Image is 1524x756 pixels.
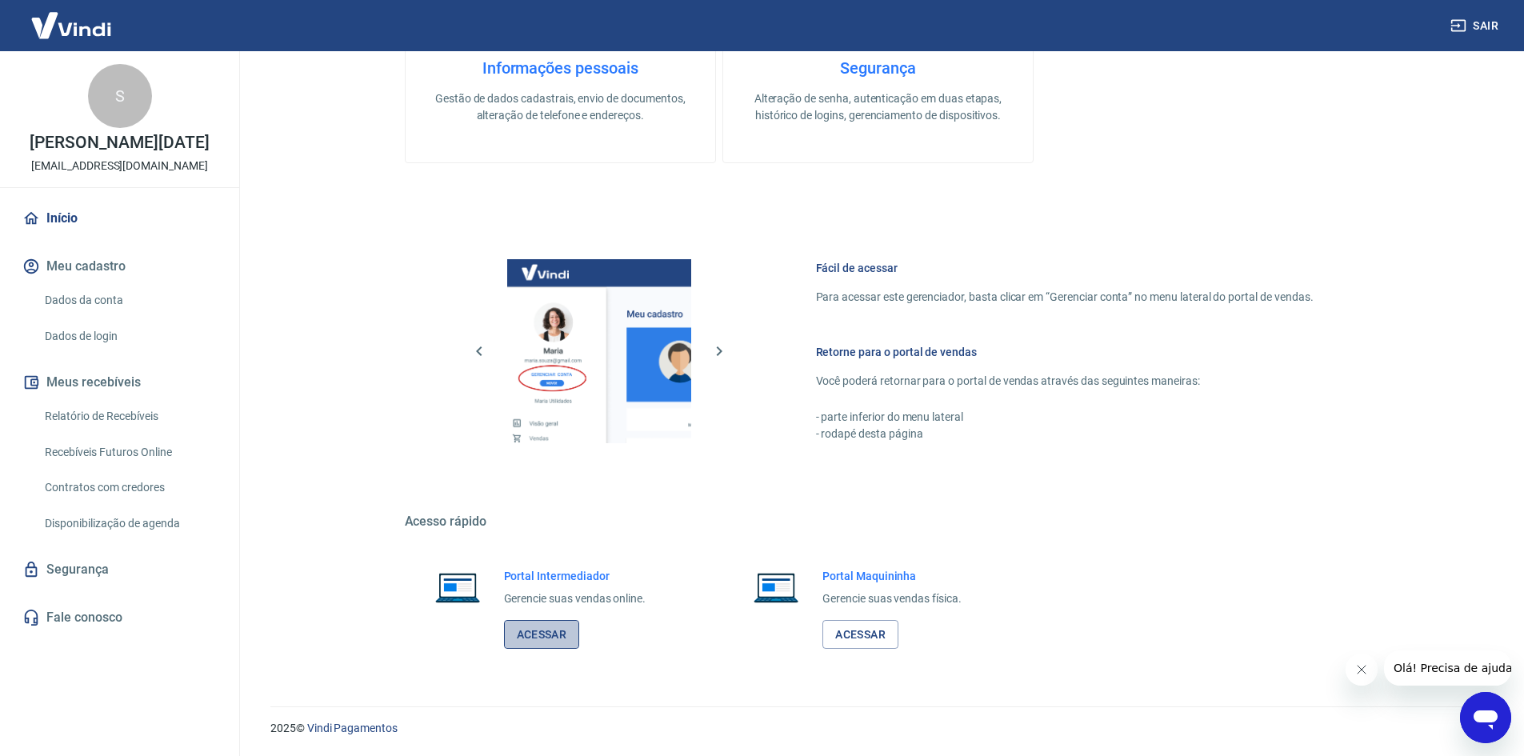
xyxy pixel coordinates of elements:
[822,620,898,650] a: Acessar
[816,409,1314,426] p: - parte inferior do menu lateral
[504,590,646,607] p: Gerencie suas vendas online.
[1460,692,1511,743] iframe: Botão para abrir a janela de mensagens
[19,600,220,635] a: Fale conosco
[88,64,152,128] div: S
[816,289,1314,306] p: Para acessar este gerenciador, basta clicar em “Gerenciar conta” no menu lateral do portal de ven...
[19,552,220,587] a: Segurança
[742,568,810,606] img: Imagem de um notebook aberto
[31,158,208,174] p: [EMAIL_ADDRESS][DOMAIN_NAME]
[19,365,220,400] button: Meus recebíveis
[1346,654,1378,686] iframe: Fechar mensagem
[749,58,1007,78] h4: Segurança
[38,320,220,353] a: Dados de login
[405,514,1352,530] h5: Acesso rápido
[431,58,690,78] h4: Informações pessoais
[424,568,491,606] img: Imagem de um notebook aberto
[816,344,1314,360] h6: Retorne para o portal de vendas
[270,720,1486,737] p: 2025 ©
[431,90,690,124] p: Gestão de dados cadastrais, envio de documentos, alteração de telefone e endereços.
[816,373,1314,390] p: Você poderá retornar para o portal de vendas através das seguintes maneiras:
[816,426,1314,442] p: - rodapé desta página
[1384,650,1511,686] iframe: Mensagem da empresa
[19,1,123,50] img: Vindi
[10,11,134,24] span: Olá! Precisa de ajuda?
[38,507,220,540] a: Disponibilização de agenda
[19,201,220,236] a: Início
[507,259,691,443] img: Imagem da dashboard mostrando o botão de gerenciar conta na sidebar no lado esquerdo
[822,568,962,584] h6: Portal Maquininha
[19,249,220,284] button: Meu cadastro
[38,284,220,317] a: Dados da conta
[816,260,1314,276] h6: Fácil de acessar
[749,90,1007,124] p: Alteração de senha, autenticação em duas etapas, histórico de logins, gerenciamento de dispositivos.
[1447,11,1505,41] button: Sair
[822,590,962,607] p: Gerencie suas vendas física.
[307,722,398,734] a: Vindi Pagamentos
[38,436,220,469] a: Recebíveis Futuros Online
[30,134,209,151] p: [PERSON_NAME][DATE]
[38,400,220,433] a: Relatório de Recebíveis
[38,471,220,504] a: Contratos com credores
[504,568,646,584] h6: Portal Intermediador
[504,620,580,650] a: Acessar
